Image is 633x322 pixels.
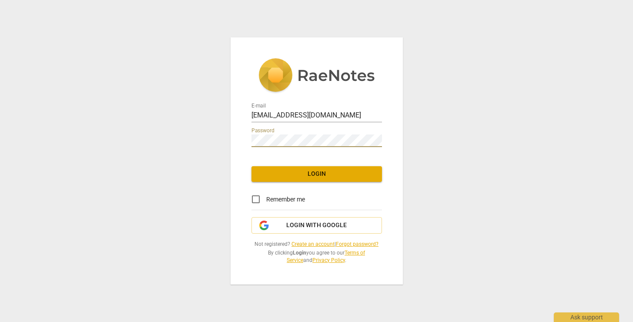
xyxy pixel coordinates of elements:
[286,221,347,230] span: Login with Google
[258,170,375,178] span: Login
[251,249,382,264] span: By clicking you agree to our and .
[293,250,306,256] b: Login
[251,104,266,109] label: E-mail
[554,312,619,322] div: Ask support
[258,58,375,94] img: 5ac2273c67554f335776073100b6d88f.svg
[251,166,382,182] button: Login
[336,241,378,247] a: Forgot password?
[266,195,305,204] span: Remember me
[251,128,275,134] label: Password
[287,250,365,263] a: Terms of Service
[251,217,382,234] button: Login with Google
[312,257,345,263] a: Privacy Policy
[291,241,335,247] a: Create an account
[251,241,382,248] span: Not registered? |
